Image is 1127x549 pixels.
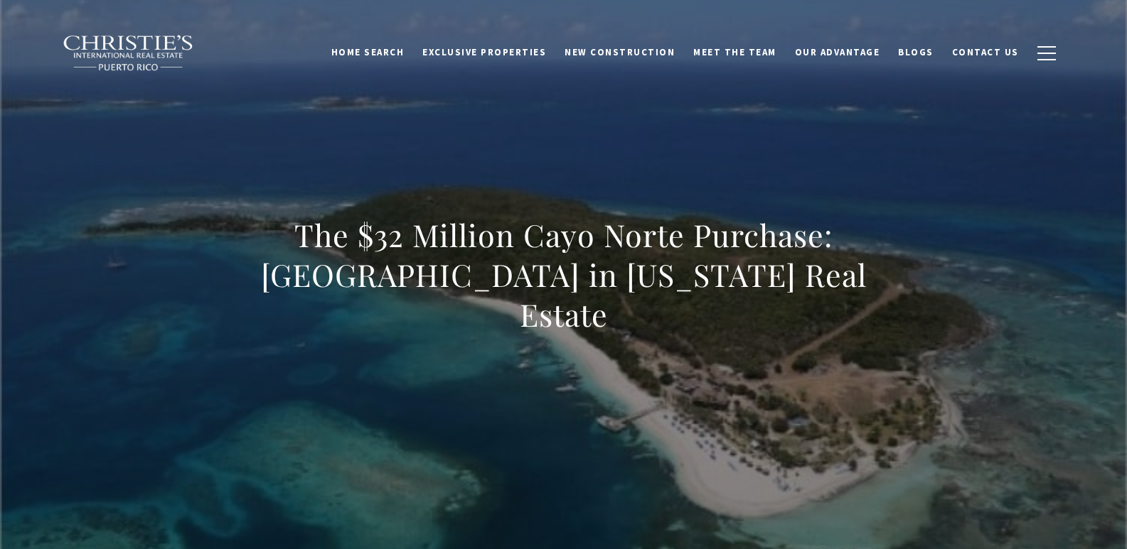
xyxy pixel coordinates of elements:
span: Our Advantage [795,46,880,58]
span: Exclusive Properties [422,46,546,58]
a: Exclusive Properties [413,39,555,66]
a: New Construction [555,39,684,66]
h1: The $32 Million Cayo Norte Purchase: [GEOGRAPHIC_DATA] in [US_STATE] Real Estate [250,215,877,335]
img: Christie's International Real Estate black text logo [63,35,195,72]
a: Home Search [322,39,414,66]
a: Blogs [889,39,943,66]
a: Our Advantage [786,39,890,66]
span: Contact Us [952,46,1019,58]
span: Blogs [898,46,934,58]
span: New Construction [565,46,675,58]
a: Meet the Team [684,39,786,66]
